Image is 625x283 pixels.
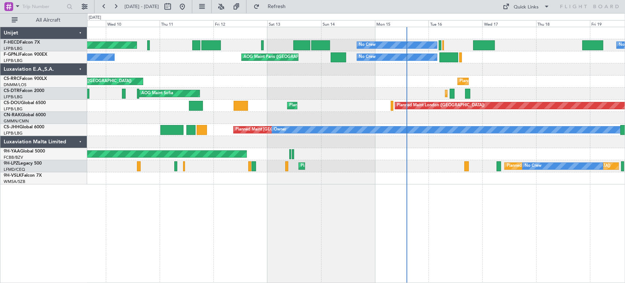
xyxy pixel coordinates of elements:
a: LFPB/LBG [4,94,23,100]
a: CS-DTRFalcon 2000 [4,89,44,93]
a: F-HECDFalcon 7X [4,40,40,45]
span: [DATE] - [DATE] [124,3,159,10]
div: [DATE] [89,15,101,21]
input: Trip Number [22,1,64,12]
button: Refresh [250,1,294,12]
a: DNMM/LOS [4,82,26,88]
a: LFPB/LBG [4,58,23,63]
a: LFPB/LBG [4,46,23,51]
button: All Aircraft [8,14,79,26]
a: CS-DOUGlobal 6500 [4,101,46,105]
div: Tue 16 [428,20,482,27]
a: 9H-VSLKFalcon 7X [4,173,42,178]
div: Planned Maint Cannes ([GEOGRAPHIC_DATA]) [301,161,387,172]
div: Wed 10 [106,20,160,27]
div: No Crew [524,161,541,172]
div: Thu 18 [536,20,590,27]
a: CS-RRCFalcon 900LX [4,77,47,81]
div: No Crew [359,40,376,51]
a: F-GPNJFalcon 900EX [4,52,47,57]
a: LFPB/LBG [4,106,23,112]
span: CN-RAK [4,113,21,117]
a: 9H-YAAGlobal 5000 [4,149,45,154]
div: Sat 13 [267,20,321,27]
div: Fri 12 [213,20,267,27]
span: CS-DTR [4,89,19,93]
div: Quick Links [514,4,539,11]
a: CS-JHHGlobal 6000 [4,125,44,129]
div: Owner [274,124,286,135]
button: Quick Links [499,1,553,12]
a: GMMN/CMN [4,118,29,124]
a: LFPB/LBG [4,131,23,136]
div: Thu 11 [160,20,213,27]
div: AOG Maint Paris ([GEOGRAPHIC_DATA]) [243,52,320,63]
div: Planned Maint [GEOGRAPHIC_DATA] ([GEOGRAPHIC_DATA]) [289,100,405,111]
span: Refresh [261,4,292,9]
span: F-GPNJ [4,52,19,57]
div: Planned Maint [GEOGRAPHIC_DATA] ([GEOGRAPHIC_DATA]) [460,76,575,87]
div: Planned [GEOGRAPHIC_DATA] ([GEOGRAPHIC_DATA]) [506,161,610,172]
a: 9H-LPZLegacy 500 [4,161,42,166]
div: Planned Maint London ([GEOGRAPHIC_DATA]) [397,100,484,111]
div: No Crew [359,52,376,63]
span: All Aircraft [19,18,77,23]
a: CN-RAKGlobal 6000 [4,113,46,117]
a: WMSA/SZB [4,179,25,184]
span: 9H-YAA [4,149,20,154]
div: Wed 17 [482,20,536,27]
span: F-HECD [4,40,20,45]
span: CS-JHH [4,125,19,129]
span: CS-DOU [4,101,21,105]
a: FCBB/BZV [4,155,23,160]
span: 9H-LPZ [4,161,18,166]
div: AOG Maint Sofia [141,88,173,99]
span: CS-RRC [4,77,19,81]
span: 9H-VSLK [4,173,22,178]
div: Sun 14 [321,20,375,27]
div: Planned Maint [GEOGRAPHIC_DATA] ([GEOGRAPHIC_DATA]) [235,124,351,135]
a: LFMD/CEQ [4,167,25,172]
div: Mon 15 [375,20,429,27]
